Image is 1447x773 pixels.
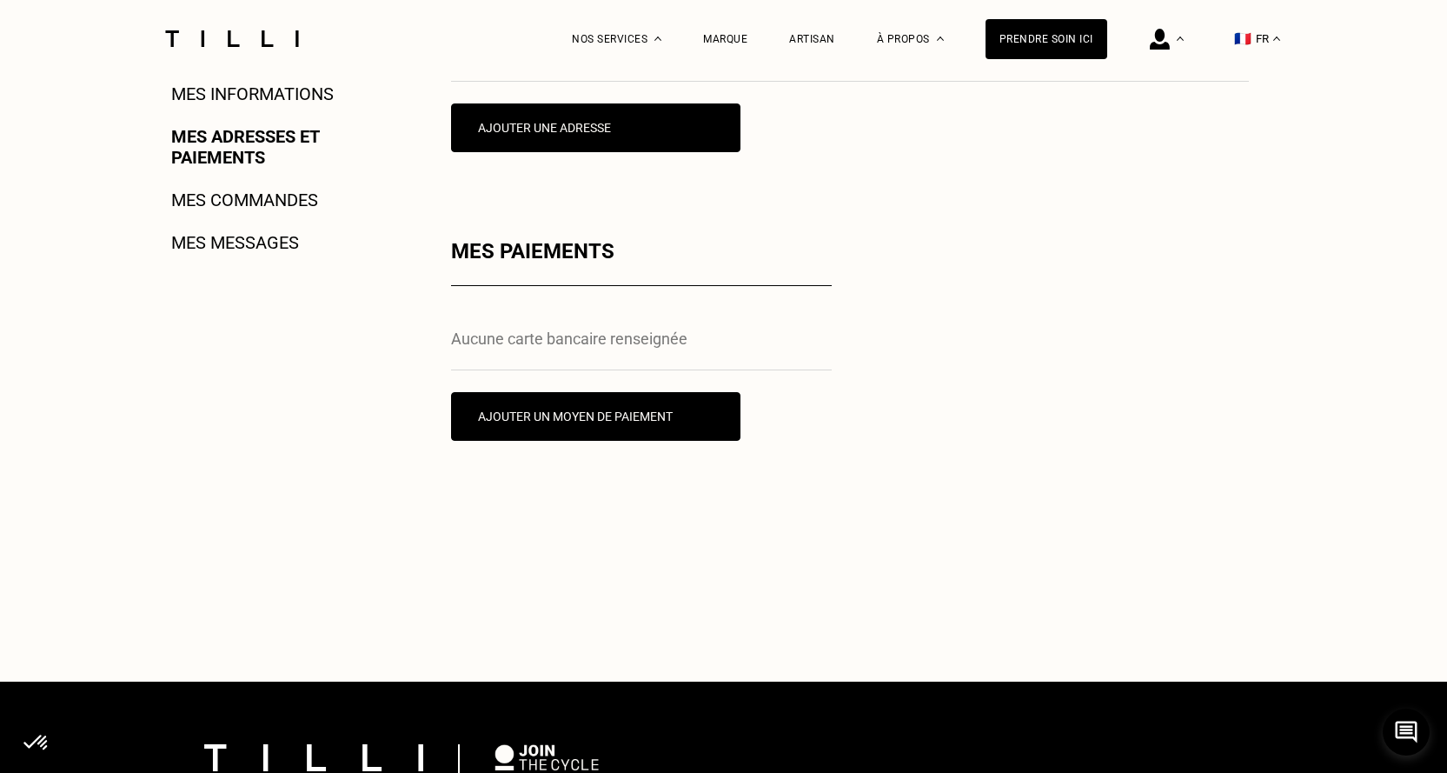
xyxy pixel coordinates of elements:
[451,239,832,286] div: Mes paiements
[654,37,661,41] img: Menu déroulant
[159,30,305,47] img: Logo du service de couturière Tilli
[1273,37,1280,41] img: menu déroulant
[171,232,299,253] a: Mes messages
[1177,37,1184,41] img: Menu déroulant
[171,190,318,210] a: Mes commandes
[703,33,747,45] a: Marque
[937,37,944,41] img: Menu déroulant à propos
[986,19,1107,59] a: Prendre soin ici
[495,744,599,770] img: logo Join The Cycle
[171,83,334,104] a: Mes informations
[204,744,423,771] img: logo Tilli
[451,103,740,152] button: Ajouter une adresse
[451,392,740,441] button: Ajouter un moyen de paiement
[171,126,391,168] a: Mes adresses et paiements
[1234,30,1251,47] span: 🇫🇷
[451,330,687,348] p: Aucune carte bancaire renseignée
[789,33,835,45] a: Artisan
[1150,29,1170,50] img: icône connexion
